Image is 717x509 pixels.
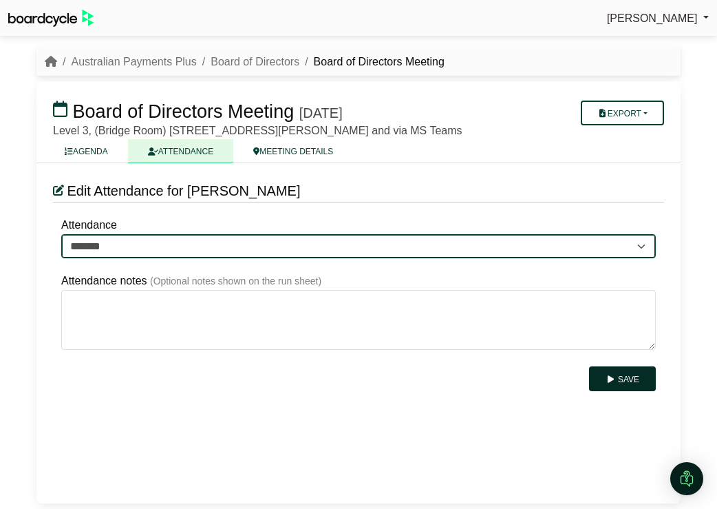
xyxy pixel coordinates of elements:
a: Board of Directors [211,56,299,67]
small: (Optional notes shown on the run sheet) [150,276,321,287]
a: Australian Payments Plus [71,56,196,67]
img: BoardcycleBlackGreen-aaafeed430059cb809a45853b8cf6d952af9d84e6e89e1f1685b34bfd5cb7d64.svg [8,10,94,27]
label: Attendance [61,216,117,234]
button: Save [589,366,656,391]
a: ATTENDANCE [128,139,233,163]
a: MEETING DETAILS [233,139,353,163]
span: Board of Directors Meeting [73,101,295,122]
a: AGENDA [45,139,128,163]
span: [PERSON_NAME] [607,12,698,24]
div: [DATE] [299,105,343,121]
span: Level 3, (Bridge Room) [STREET_ADDRESS][PERSON_NAME] and via MS Teams [53,125,462,136]
nav: breadcrumb [45,53,445,71]
label: Attendance notes [61,272,147,290]
li: Board of Directors Meeting [299,53,445,71]
span: Edit Attendance for [PERSON_NAME] [67,183,300,198]
button: Export [581,101,664,125]
div: Open Intercom Messenger [670,462,703,495]
a: [PERSON_NAME] [607,10,709,28]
